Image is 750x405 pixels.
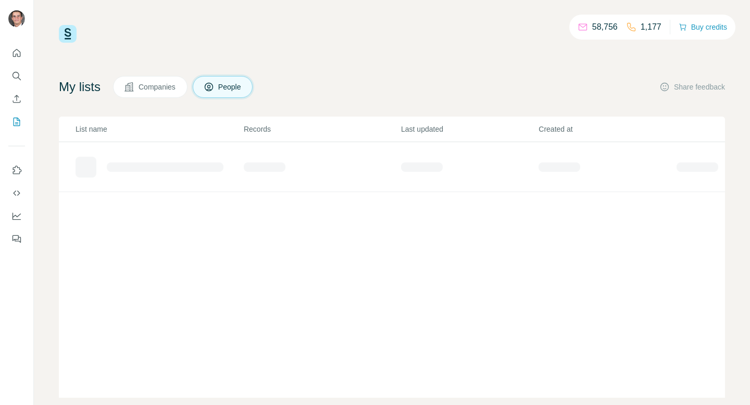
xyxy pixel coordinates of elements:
span: Companies [139,82,177,92]
button: Dashboard [8,207,25,225]
button: Use Surfe API [8,184,25,202]
button: My lists [8,112,25,131]
h4: My lists [59,79,101,95]
img: Avatar [8,10,25,27]
button: Quick start [8,44,25,62]
p: Records [244,124,400,134]
button: Enrich CSV [8,90,25,108]
p: 58,756 [592,21,618,33]
p: Created at [539,124,675,134]
button: Search [8,67,25,85]
span: People [218,82,242,92]
p: Last updated [401,124,537,134]
button: Feedback [8,230,25,248]
img: Surfe Logo [59,25,77,43]
button: Use Surfe on LinkedIn [8,161,25,180]
button: Buy credits [679,20,727,34]
p: 1,177 [641,21,661,33]
button: Share feedback [659,82,725,92]
p: List name [76,124,243,134]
